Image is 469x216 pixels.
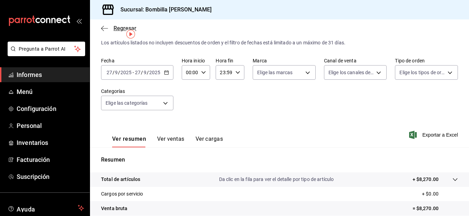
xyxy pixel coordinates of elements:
font: Hora fin [216,58,233,63]
font: Categorías [101,88,125,94]
font: Sucursal: Bombilla [PERSON_NAME] [120,6,211,13]
input: ---- [149,70,161,75]
font: - [133,70,134,75]
font: + $8,270.00 [413,176,439,182]
button: Pregunta a Parrot AI [8,42,85,56]
font: Cargos por servicio [101,191,143,197]
font: / [112,70,115,75]
font: Tipo de orden [395,58,425,63]
font: Marca [253,58,267,63]
input: -- [106,70,112,75]
font: Los artículos listados no incluyen descuentos de orden y el filtro de fechas está limitado a un m... [101,40,345,45]
font: Suscripción [17,173,49,180]
font: Ver cargas [196,136,223,142]
font: / [147,70,149,75]
font: / [141,70,143,75]
font: Hora inicio [182,58,205,63]
font: Pregunta a Parrot AI [19,46,66,52]
font: Resumen [101,156,125,163]
font: Da clic en la fila para ver el detalle por tipo de artículo [219,176,334,182]
input: ---- [120,70,132,75]
font: Elige las marcas [257,70,292,75]
font: Menú [17,88,33,95]
input: -- [143,70,147,75]
input: -- [135,70,141,75]
font: Venta bruta [101,206,127,211]
font: Elige las categorías [106,100,148,106]
font: Canal de venta [324,58,357,63]
font: Total de artículos [101,176,140,182]
font: Personal [17,122,42,129]
font: Elige los tipos de orden [399,70,449,75]
font: Regresar [114,25,136,32]
img: Marcador de información sobre herramientas [126,30,135,38]
font: + $0.00 [422,191,439,197]
button: abrir_cajón_menú [76,18,82,24]
font: Configuración [17,105,56,112]
input: -- [115,70,118,75]
font: Ver resumen [112,136,146,142]
div: pestañas de navegación [112,135,223,147]
font: Ver ventas [157,136,184,142]
font: Informes [17,71,42,78]
font: Facturación [17,156,50,163]
font: / [118,70,120,75]
font: Ayuda [17,206,35,213]
font: Exportar a Excel [422,132,458,138]
font: Elige los canales de venta [328,70,384,75]
font: = $8,270.00 [413,206,439,211]
button: Exportar a Excel [411,131,458,139]
button: Regresar [101,25,136,32]
font: Inventarios [17,139,48,146]
font: Fecha [101,58,115,63]
a: Pregunta a Parrot AI [5,50,85,58]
